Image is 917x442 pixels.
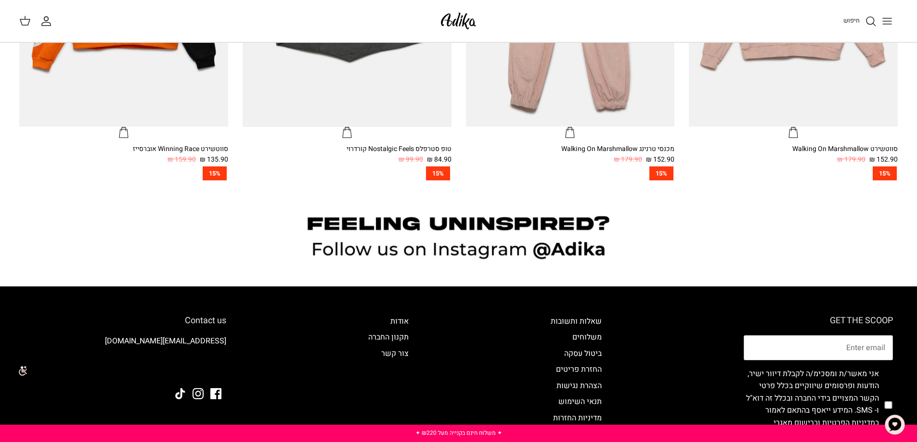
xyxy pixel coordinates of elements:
[193,388,204,399] a: Instagram
[7,357,34,384] img: accessibility_icon02.svg
[873,166,897,180] span: 15%
[399,154,423,165] span: 99.90 ₪
[438,10,479,32] img: Adika IL
[689,144,898,165] a: סווטשירט Walking On Marshmallow 152.90 ₪ 179.90 ₪
[556,364,602,375] a: החזרת פריטים
[466,144,675,165] a: מכנסי טרנינג Walking On Marshmallow 152.90 ₪ 179.90 ₪
[564,348,602,359] a: ביטול עסקה
[426,166,450,180] span: 15%
[843,15,877,27] a: חיפוש
[243,166,452,180] a: 15%
[843,16,860,25] span: חיפוש
[19,144,228,154] div: סווטשירט Winning Race אוברסייז
[40,15,56,27] a: החשבון שלי
[427,154,452,165] span: 84.90 ₪
[553,412,602,424] a: מדיניות החזרות
[614,154,642,165] span: 179.90 ₪
[869,154,898,165] span: 152.90 ₪
[243,144,452,154] div: טופ סטרפלס Nostalgic Feels קורדרוי
[168,154,196,165] span: 159.90 ₪
[837,154,865,165] span: 179.90 ₪
[689,166,898,180] a: 15%
[558,396,602,407] a: תנאי השימוש
[200,362,226,375] img: Adika IL
[880,410,909,439] button: צ'אט
[744,335,893,360] input: Email
[415,429,502,437] a: ✦ משלוח חינם בקנייה מעל ₪220 ✦
[877,11,898,32] button: Toggle menu
[200,154,228,165] span: 135.90 ₪
[646,154,674,165] span: 152.90 ₪
[24,316,226,326] h6: Contact us
[203,166,227,180] span: 15%
[466,144,675,154] div: מכנסי טרנינג Walking On Marshmallow
[551,316,602,327] a: שאלות ותשובות
[19,166,228,180] a: 15%
[175,388,186,399] a: Tiktok
[19,144,228,165] a: סווטשירט Winning Race אוברסייז 135.90 ₪ 159.90 ₪
[390,316,409,327] a: אודות
[368,331,409,343] a: תקנון החברה
[572,331,602,343] a: משלוחים
[744,368,879,442] label: אני מאשר/ת ומסכימ/ה לקבלת דיוור ישיר, הודעות ופרסומים שיווקיים בכלל פרטי הקשר המצויים בידי החברה ...
[689,144,898,154] div: סווטשירט Walking On Marshmallow
[649,166,673,180] span: 15%
[744,316,893,326] h6: GET THE SCOOP
[243,144,452,165] a: טופ סטרפלס Nostalgic Feels קורדרוי 84.90 ₪ 99.90 ₪
[466,166,675,180] a: 15%
[210,388,221,399] a: Facebook
[105,335,226,347] a: [EMAIL_ADDRESS][DOMAIN_NAME]
[381,348,409,359] a: צור קשר
[556,380,602,391] a: הצהרת נגישות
